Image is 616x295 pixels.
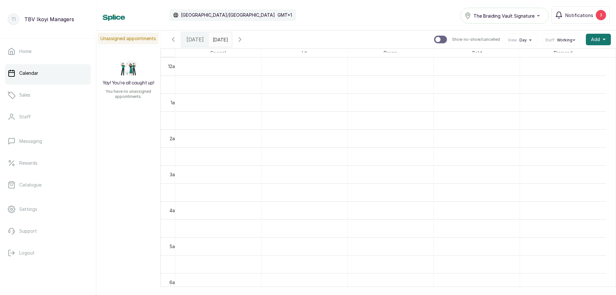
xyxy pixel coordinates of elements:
div: 5am [168,243,180,250]
div: 2am [168,135,180,142]
p: Support [19,228,37,234]
a: Staff [5,108,91,126]
button: Logout [5,244,91,262]
span: Lit [301,49,308,57]
span: Working [557,38,572,43]
h2: Yay! You’re all caught up! [103,80,154,86]
div: [DATE] [181,32,209,47]
p: Catalogue [19,182,41,188]
span: The Braiding Vault Signature [474,13,535,19]
p: Show no-show/cancelled [452,37,500,42]
a: Messaging [5,132,91,150]
span: Dream [382,49,398,57]
button: Add [586,34,611,45]
span: Gold [471,49,483,57]
span: Diamond [552,49,574,57]
button: Notifications3 [552,6,610,24]
a: Home [5,42,91,60]
span: Notifications [565,12,593,19]
span: Special [209,49,227,57]
a: Calendar [5,64,91,82]
a: Support [5,222,91,240]
p: Staff [19,114,31,120]
div: 4am [168,207,180,214]
div: 6am [168,279,180,286]
p: Home [19,48,31,55]
p: Rewards [19,160,38,166]
div: 12am [167,63,180,70]
div: 3 [596,10,606,20]
button: ViewDay [508,38,534,43]
a: Rewards [5,154,91,172]
p: [GEOGRAPHIC_DATA]/[GEOGRAPHIC_DATA] [181,12,275,18]
p: Unassigned appointments [98,33,158,44]
p: TI [12,16,16,22]
span: [DATE] [186,36,204,43]
span: Day [519,38,527,43]
div: 1am [169,99,180,106]
a: Settings [5,200,91,218]
p: Logout [19,250,35,256]
p: Settings [19,206,37,213]
p: Calendar [19,70,38,76]
span: Staff [545,38,554,43]
button: StaffWorking [545,38,578,43]
p: Messaging [19,138,42,144]
a: Sales [5,86,91,104]
span: View [508,38,517,43]
p: GMT+1 [278,12,292,18]
p: Sales [19,92,30,98]
p: You have no unassigned appointments. [100,89,157,99]
span: Add [591,36,600,43]
button: The Braiding Vault Signature [460,8,549,24]
div: 3am [168,171,180,178]
p: TBV Ikoyi Managers [24,15,74,23]
a: Catalogue [5,176,91,194]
